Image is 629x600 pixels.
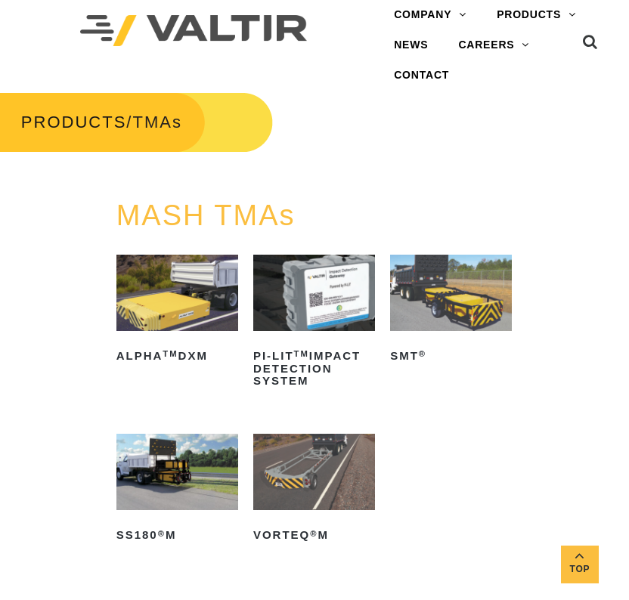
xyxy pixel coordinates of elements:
[561,561,599,578] span: Top
[253,255,375,393] a: PI-LITTMImpact Detection System
[80,15,307,46] img: Valtir
[561,546,599,583] a: Top
[419,349,426,358] sup: ®
[116,524,238,548] h2: SS180 M
[253,434,375,547] a: VORTEQ®M
[116,345,238,369] h2: ALPHA DXM
[310,529,318,538] sup: ®
[163,349,178,358] sup: TM
[116,255,238,368] a: ALPHATMDXM
[253,524,375,548] h2: VORTEQ M
[379,60,464,91] a: CONTACT
[116,434,238,547] a: SS180®M
[253,345,375,394] h2: PI-LIT Impact Detection System
[116,199,296,231] a: MASH TMAs
[294,349,309,358] sup: TM
[21,113,126,131] a: PRODUCTS
[158,529,166,538] sup: ®
[390,345,512,369] h2: SMT
[132,113,181,131] span: TMAs
[390,255,512,368] a: SMT®
[379,30,443,60] a: NEWS
[443,30,544,60] a: CAREERS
